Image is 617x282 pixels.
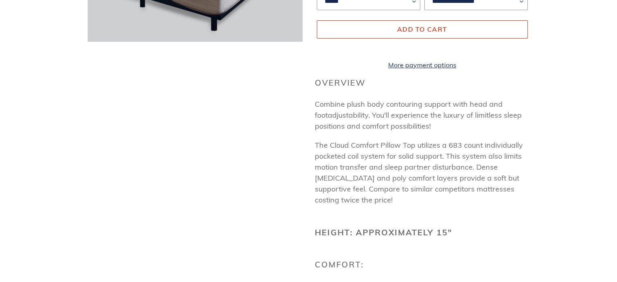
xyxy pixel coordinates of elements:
[317,60,528,70] a: More payment options
[315,140,523,205] span: The Cloud Comfort Pillow Top utilizes a 683 count individually pocketed coil system for solid sup...
[315,227,452,237] b: Height: Approximately 15"
[315,99,530,131] p: adjustability. You'll experience the luxury of limitless sleep positions and comfort possibilities!
[317,20,528,38] button: Add to cart
[315,99,503,120] span: Combine plush body contouring support with head and foot
[397,25,447,33] span: Add to cart
[315,260,530,269] h2: Comfort:
[315,78,530,88] h2: Overview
